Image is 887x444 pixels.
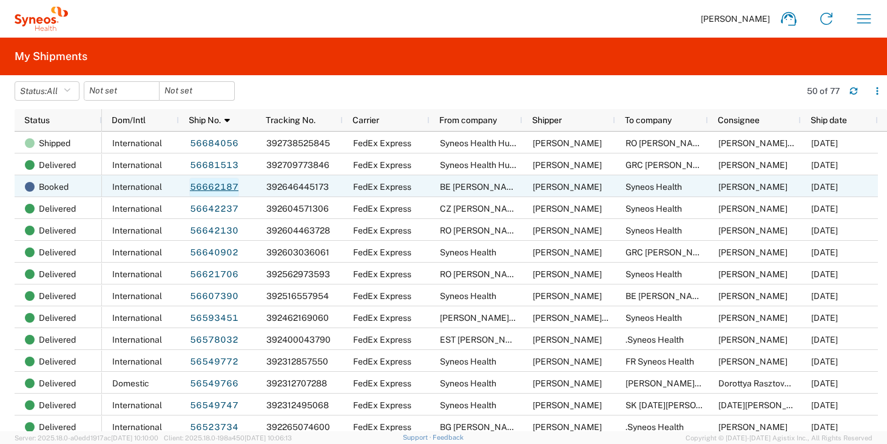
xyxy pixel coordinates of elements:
span: Status [24,115,50,125]
span: Zsolt Varga [533,160,602,170]
span: International [112,138,162,148]
a: 56640902 [189,243,239,263]
span: 392603036061 [266,247,329,257]
span: Zsolt Varga [533,291,602,301]
span: Andreea Buri [533,269,602,279]
span: International [112,291,162,301]
span: RO Andreea Buri [440,269,522,279]
span: Booked [39,176,69,198]
span: GRC Depy Alagantaki [626,247,714,257]
span: CZ Natalia Copova [440,204,522,214]
a: Feedback [433,434,464,441]
span: 08/28/2025 [811,269,838,279]
span: FedEx Express [353,226,411,235]
span: GRC Maria Polyxeni Grigoropoulou [626,160,714,170]
span: Zsolt Varga [718,226,788,235]
span: Syneos Health Hungary Kft. [440,160,548,170]
span: FedEx Express [353,247,411,257]
span: Cinzia Simone [533,182,602,192]
span: 08/29/2025 [811,313,838,323]
span: Delivered [39,416,76,438]
span: FedEx Express [353,335,411,345]
span: .Syneos Health [626,422,684,432]
span: Diana Vinulescu [533,226,602,235]
span: From company [439,115,497,125]
span: 392400043790 [266,335,331,345]
span: Kristiina Lass [533,335,602,345]
button: Status:All [15,81,79,101]
span: 08/26/2025 [811,335,838,345]
span: FedEx Express [353,291,411,301]
span: International [112,422,162,432]
span: FedEx Express [353,138,411,148]
span: Natalia Copova [533,204,602,214]
input: Not set [160,82,234,100]
span: International [112,160,162,170]
span: 392462169060 [266,313,329,323]
a: 56662187 [189,178,239,197]
span: FedEx Express [353,422,411,432]
span: 392516557954 [266,291,329,301]
span: Delivered [39,307,76,329]
span: Delivered [39,241,76,263]
span: FedEx Express [353,204,411,214]
span: Delivered [39,154,76,176]
span: 392604571306 [266,204,329,214]
span: Delivered [39,285,76,307]
span: International [112,400,162,410]
span: Zsolt Varga [533,378,602,388]
span: International [112,182,162,192]
span: International [112,226,162,235]
span: 08/28/2025 [811,247,838,257]
span: International [112,269,162,279]
span: Delivered [39,351,76,372]
h2: My Shipments [15,49,87,64]
span: Zsolt Varga [533,400,602,410]
span: BG Veronika Vutova [440,422,522,432]
span: 392312857550 [266,357,328,366]
span: 09/01/2025 [811,160,838,170]
span: HU Dorottya Rasztovacz [626,378,741,388]
a: 56681513 [189,156,239,175]
span: FedEx Express [353,313,411,323]
span: Lucia Szalay [718,400,814,410]
span: Zsolt Varga [533,138,602,148]
span: 392562973593 [266,269,330,279]
span: Syneos Health [626,204,682,214]
span: Domestic [112,378,149,388]
span: 09/03/2025 [811,138,838,148]
a: 56621706 [189,265,239,284]
span: Delia Low Vesa [533,313,622,323]
span: FedEx Express [353,160,411,170]
span: FedEx Express [353,182,411,192]
span: 392312707288 [266,378,327,388]
a: 56549766 [189,374,239,394]
span: Delivered [39,329,76,351]
span: 08/21/2025 [811,357,838,366]
a: 56549772 [189,352,239,372]
span: 09/02/2025 [811,182,838,192]
span: Syneos Health [626,313,682,323]
span: RO Diana Vinulescu [440,226,522,235]
span: Syneos Health [626,269,682,279]
span: Zsolt Varga [718,335,788,345]
span: 392604463728 [266,226,330,235]
a: 56578032 [189,331,239,350]
span: Ship date [811,115,847,125]
span: BE Nathalie Declerck [626,291,707,301]
span: All [47,86,58,96]
span: 08/29/2025 [811,226,838,235]
span: Dorottya Rasztovacz [718,378,798,388]
span: Syneos Health [440,291,496,301]
span: Zsolt Varga [533,247,602,257]
input: Not set [84,82,159,100]
span: Syneos Health [626,182,682,192]
span: 392709773846 [266,160,329,170]
span: EST Kristiina Lass [440,335,527,345]
span: Camelia Caloiu [718,138,814,148]
span: 08/29/2025 [811,204,838,214]
span: Zsolt Varga [718,204,788,214]
span: Shipped [39,132,70,154]
span: Javad GHASEMI [718,357,788,366]
a: 56642130 [189,221,239,241]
